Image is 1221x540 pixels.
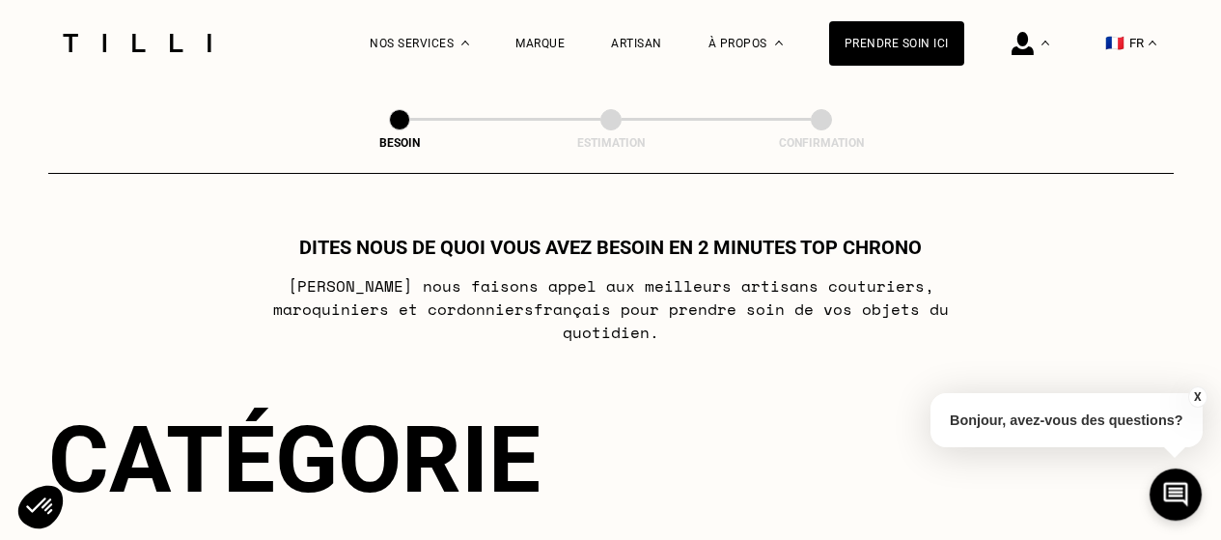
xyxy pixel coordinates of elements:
[1149,41,1156,45] img: menu déroulant
[1041,41,1049,45] img: Menu déroulant
[228,274,993,344] p: [PERSON_NAME] nous faisons appel aux meilleurs artisans couturiers , maroquiniers et cordonniers ...
[611,37,662,50] a: Artisan
[1105,34,1124,52] span: 🇫🇷
[299,236,922,259] h1: Dites nous de quoi vous avez besoin en 2 minutes top chrono
[515,37,565,50] a: Marque
[725,136,918,150] div: Confirmation
[1187,386,1207,408] button: X
[56,34,218,52] img: Logo du service de couturière Tilli
[829,21,964,66] a: Prendre soin ici
[48,406,1174,514] div: Catégorie
[930,393,1203,447] p: Bonjour, avez-vous des questions?
[1012,32,1034,55] img: icône connexion
[775,41,783,45] img: Menu déroulant à propos
[303,136,496,150] div: Besoin
[461,41,469,45] img: Menu déroulant
[514,136,708,150] div: Estimation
